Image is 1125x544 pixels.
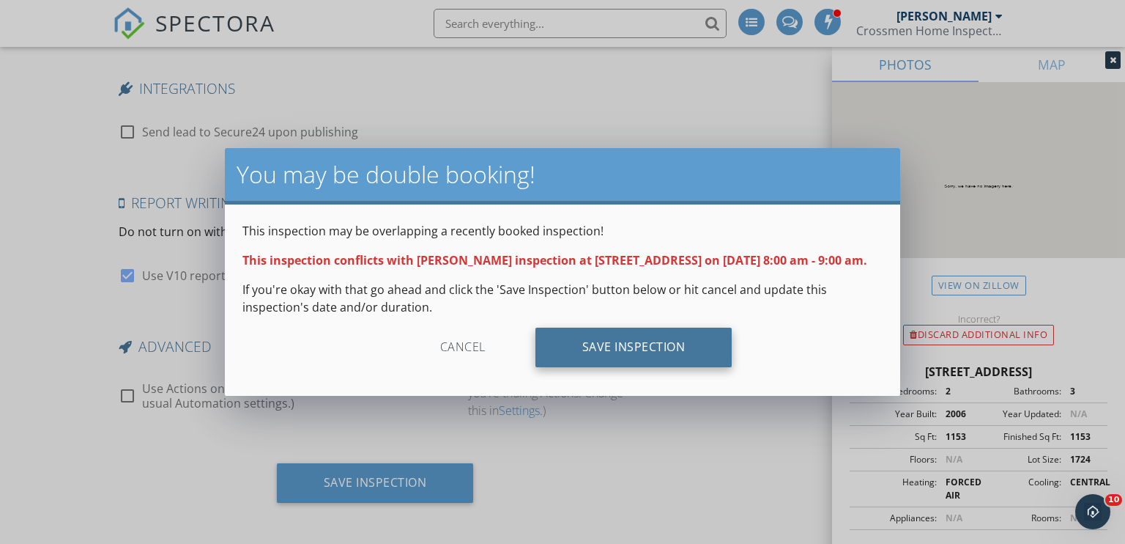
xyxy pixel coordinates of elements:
div: Save Inspection [535,328,732,367]
p: If you're okay with that go ahead and click the 'Save Inspection' button below or hit cancel and ... [242,281,883,316]
iframe: Intercom live chat [1075,494,1110,529]
p: This inspection may be overlapping a recently booked inspection! [242,222,883,240]
div: Cancel [393,328,532,367]
span: 10 [1105,494,1122,506]
strong: This inspection conflicts with [PERSON_NAME] inspection at [STREET_ADDRESS] on [DATE] 8:00 am - 9... [242,252,867,268]
h2: You may be double booking! [237,160,888,189]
